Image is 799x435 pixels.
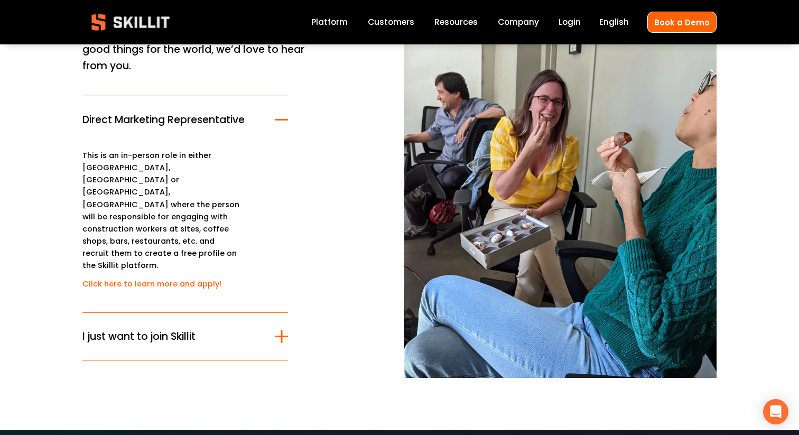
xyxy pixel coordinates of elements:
a: Customers [368,15,414,30]
div: Direct Marketing Representative [82,143,288,312]
div: language picker [599,15,629,30]
button: Direct Marketing Representative [82,96,288,143]
div: Open Intercom Messenger [763,399,788,424]
a: Company [498,15,539,30]
a: folder dropdown [434,15,478,30]
img: Skillit [82,6,179,38]
a: Click here to learn more and apply! [82,279,221,289]
p: This is an in-person role in either [GEOGRAPHIC_DATA], [GEOGRAPHIC_DATA] or [GEOGRAPHIC_DATA], [G... [82,150,241,271]
span: English [599,16,629,28]
a: Login [559,15,581,30]
a: Platform [311,15,348,30]
span: I just want to join Skillit [82,329,275,344]
a: Book a Demo [647,12,717,32]
button: I just want to join Skillit [82,313,288,360]
p: If you have high standards, like to do meaningful work and build unambiguously good things for th... [82,9,314,74]
span: Resources [434,16,478,28]
span: Direct Marketing Representative [82,112,275,127]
